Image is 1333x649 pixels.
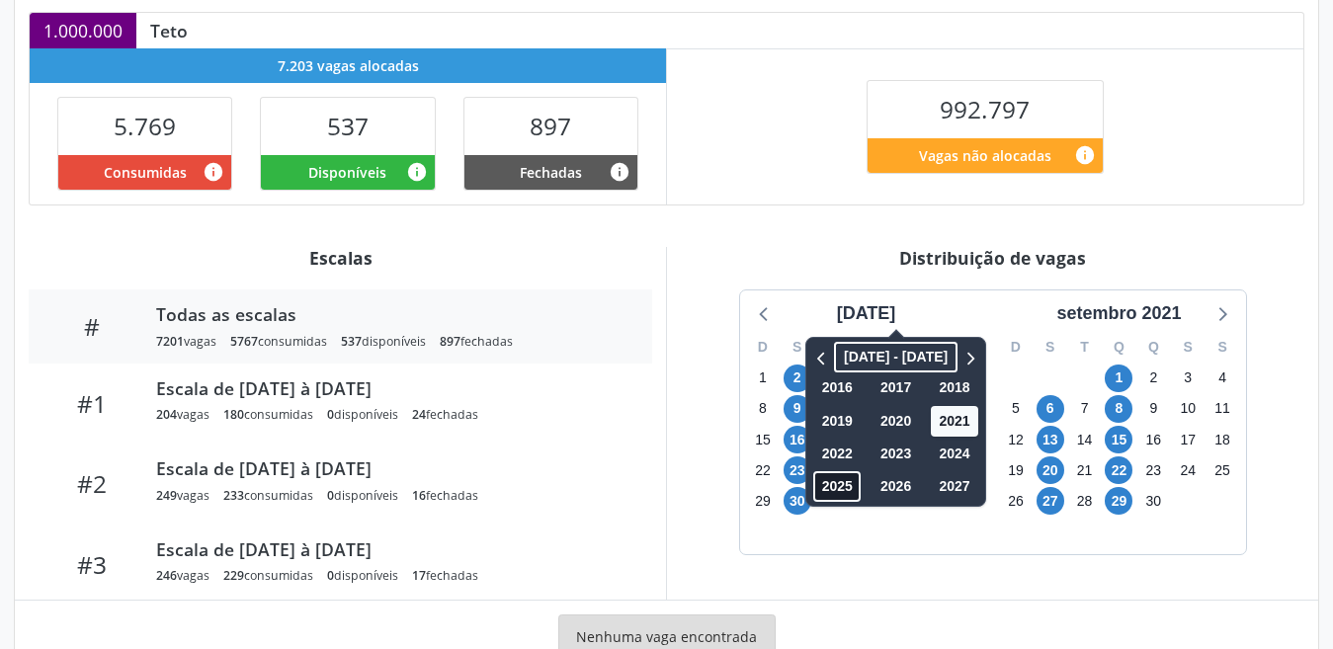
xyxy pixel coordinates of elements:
[919,145,1051,166] span: Vagas não alocadas
[156,487,177,504] span: 249
[341,333,426,350] div: disponíveis
[1002,426,1030,453] span: domingo, 12 de setembro de 2021
[412,567,426,584] span: 17
[1174,456,1202,484] span: sexta-feira, 24 de setembro de 2021
[156,406,209,423] div: vagas
[784,456,811,484] span: segunda-feira, 23 de agosto de 2021
[749,487,777,515] span: domingo, 29 de agosto de 2021
[203,161,224,183] i: Vagas alocadas que possuem marcações associadas
[406,161,428,183] i: Vagas alocadas e sem marcações associadas
[746,332,781,363] div: D
[681,247,1304,269] div: Distribuição de vagas
[1033,332,1067,363] div: S
[1071,456,1099,484] span: terça-feira, 21 de setembro de 2021
[412,406,478,423] div: fechadas
[940,93,1030,125] span: 992.797
[999,332,1034,363] div: D
[42,389,142,418] div: #1
[1139,426,1167,453] span: quinta-feira, 16 de setembro de 2021
[813,406,861,437] span: 2019
[520,162,582,183] span: Fechadas
[341,333,362,350] span: 537
[223,487,313,504] div: consumidas
[156,333,216,350] div: vagas
[327,567,334,584] span: 0
[1174,426,1202,453] span: sexta-feira, 17 de setembro de 2021
[1037,456,1064,484] span: segunda-feira, 20 de setembro de 2021
[327,567,398,584] div: disponíveis
[156,406,177,423] span: 204
[749,426,777,453] span: domingo, 15 de agosto de 2021
[1139,487,1167,515] span: quinta-feira, 30 de setembro de 2021
[1139,395,1167,423] span: quinta-feira, 9 de setembro de 2021
[1105,426,1132,453] span: quarta-feira, 15 de setembro de 2021
[1037,487,1064,515] span: segunda-feira, 27 de setembro de 2021
[156,333,184,350] span: 7201
[931,406,978,437] span: 2021
[931,471,978,502] span: 2027
[1174,395,1202,423] span: sexta-feira, 10 de setembro de 2021
[813,439,861,469] span: 2022
[412,406,426,423] span: 24
[1102,332,1136,363] div: Q
[1105,456,1132,484] span: quarta-feira, 22 de setembro de 2021
[156,538,625,560] div: Escala de [DATE] à [DATE]
[1174,365,1202,392] span: sexta-feira, 3 de setembro de 2021
[813,471,861,502] span: 2025
[327,487,398,504] div: disponíveis
[1208,456,1236,484] span: sábado, 25 de setembro de 2021
[1074,144,1096,166] i: Quantidade de vagas restantes do teto de vagas
[1002,456,1030,484] span: domingo, 19 de setembro de 2021
[1208,426,1236,453] span: sábado, 18 de setembro de 2021
[327,487,334,504] span: 0
[327,110,369,142] span: 537
[1171,332,1206,363] div: S
[1002,487,1030,515] span: domingo, 26 de setembro de 2021
[931,372,978,403] span: 2018
[1105,487,1132,515] span: quarta-feira, 29 de setembro de 2021
[230,333,327,350] div: consumidas
[1139,365,1167,392] span: quinta-feira, 2 de setembro de 2021
[784,487,811,515] span: segunda-feira, 30 de agosto de 2021
[308,162,386,183] span: Disponíveis
[1048,300,1189,327] div: setembro 2021
[931,439,978,469] span: 2024
[1071,426,1099,453] span: terça-feira, 14 de setembro de 2021
[327,406,398,423] div: disponíveis
[1105,365,1132,392] span: quarta-feira, 1 de setembro de 2021
[530,110,571,142] span: 897
[1206,332,1240,363] div: S
[223,487,244,504] span: 233
[42,550,142,579] div: #3
[609,161,630,183] i: Vagas alocadas e sem marcações associadas que tiveram sua disponibilidade fechada
[29,247,652,269] div: Escalas
[1067,332,1102,363] div: T
[1037,426,1064,453] span: segunda-feira, 13 de setembro de 2021
[412,487,426,504] span: 16
[813,372,861,403] span: 2016
[114,110,176,142] span: 5.769
[440,333,460,350] span: 897
[1002,395,1030,423] span: domingo, 5 de setembro de 2021
[1136,332,1171,363] div: Q
[872,372,919,403] span: 2017
[1208,365,1236,392] span: sábado, 4 de setembro de 2021
[230,333,258,350] span: 5767
[223,406,244,423] span: 180
[1105,395,1132,423] span: quarta-feira, 8 de setembro de 2021
[780,332,814,363] div: S
[412,487,478,504] div: fechadas
[784,365,811,392] span: segunda-feira, 2 de agosto de 2021
[440,333,513,350] div: fechadas
[1071,395,1099,423] span: terça-feira, 7 de setembro de 2021
[1208,395,1236,423] span: sábado, 11 de setembro de 2021
[136,20,202,41] div: Teto
[327,406,334,423] span: 0
[784,395,811,423] span: segunda-feira, 9 de agosto de 2021
[223,406,313,423] div: consumidas
[872,471,919,502] span: 2026
[156,567,209,584] div: vagas
[223,567,313,584] div: consumidas
[412,567,478,584] div: fechadas
[749,365,777,392] span: domingo, 1 de agosto de 2021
